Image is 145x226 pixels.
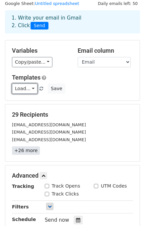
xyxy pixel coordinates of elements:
[31,22,48,30] span: Send
[12,47,68,54] h5: Variables
[12,122,86,127] small: [EMAIL_ADDRESS][DOMAIN_NAME]
[5,1,79,6] small: Google Sheet:
[12,84,37,94] a: Load...
[101,183,127,190] label: UTM Codes
[52,183,80,190] label: Track Opens
[35,1,79,6] a: Untitled spreadsheet
[112,194,145,226] iframe: Chat Widget
[12,204,29,209] strong: Filters
[96,1,140,6] a: Daily emails left: 50
[12,217,36,222] strong: Schedule
[12,172,133,179] h5: Advanced
[48,84,65,94] button: Save
[45,217,69,223] span: Send now
[78,47,133,54] h5: Email column
[12,184,34,189] strong: Tracking
[12,137,86,142] small: [EMAIL_ADDRESS][DOMAIN_NAME]
[12,57,52,67] a: Copy/paste...
[12,74,40,81] a: Templates
[12,146,40,155] a: +26 more
[7,14,138,29] div: 1. Write your email in Gmail 2. Click
[12,130,86,135] small: [EMAIL_ADDRESS][DOMAIN_NAME]
[12,111,133,118] h5: 29 Recipients
[52,191,79,198] label: Track Clicks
